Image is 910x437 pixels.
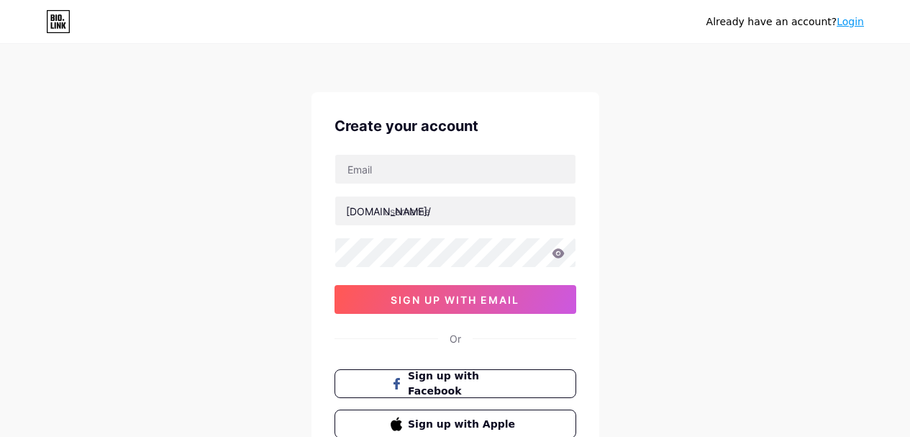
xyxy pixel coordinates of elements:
[706,14,864,30] div: Already have an account?
[450,331,461,346] div: Or
[335,115,576,137] div: Create your account
[335,197,575,225] input: username
[391,294,519,306] span: sign up with email
[837,16,864,27] a: Login
[408,369,519,399] span: Sign up with Facebook
[346,204,431,219] div: [DOMAIN_NAME]/
[335,155,575,184] input: Email
[335,285,576,314] button: sign up with email
[408,417,519,432] span: Sign up with Apple
[335,369,576,398] button: Sign up with Facebook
